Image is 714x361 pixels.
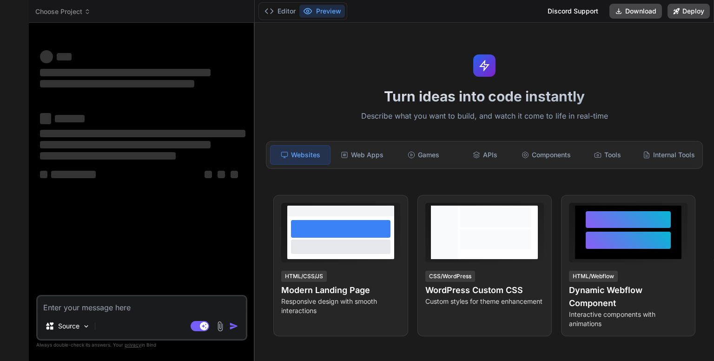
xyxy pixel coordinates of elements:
h1: Turn ideas into code instantly [260,88,708,105]
h4: Dynamic Webflow Component [569,284,688,310]
span: ‌ [218,171,225,178]
p: Interactive components with animations [569,310,688,328]
img: attachment [215,321,225,332]
span: ‌ [40,141,211,148]
img: Pick Models [82,322,90,330]
span: ‌ [40,69,211,76]
span: ‌ [205,171,212,178]
div: APIs [455,145,515,165]
div: Tools [578,145,637,165]
button: Deploy [668,4,710,19]
span: ‌ [40,50,53,63]
button: Preview [299,5,345,18]
span: ‌ [40,171,47,178]
span: ‌ [55,115,85,122]
span: ‌ [40,130,245,137]
div: Web Apps [332,145,392,165]
span: ‌ [51,171,96,178]
div: Websites [270,145,331,165]
span: Choose Project [35,7,91,16]
h4: Modern Landing Page [281,284,400,297]
div: HTML/CSS/JS [281,271,327,282]
p: Responsive design with smooth interactions [281,297,400,315]
img: icon [229,321,238,331]
span: ‌ [57,53,72,60]
span: privacy [125,342,141,348]
h4: WordPress Custom CSS [425,284,544,297]
span: ‌ [40,113,51,124]
button: Download [609,4,662,19]
div: CSS/WordPress [425,271,475,282]
span: ‌ [231,171,238,178]
span: ‌ [40,80,194,87]
p: Source [58,321,79,331]
div: Internal Tools [639,145,699,165]
span: ‌ [40,152,176,160]
button: Editor [261,5,299,18]
p: Always double-check its answers. Your in Bind [36,341,247,349]
p: Describe what you want to build, and watch it come to life in real-time [260,110,708,122]
div: Games [394,145,453,165]
div: HTML/Webflow [569,271,618,282]
p: Custom styles for theme enhancement [425,297,544,306]
div: Discord Support [542,4,604,19]
div: Components [516,145,576,165]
